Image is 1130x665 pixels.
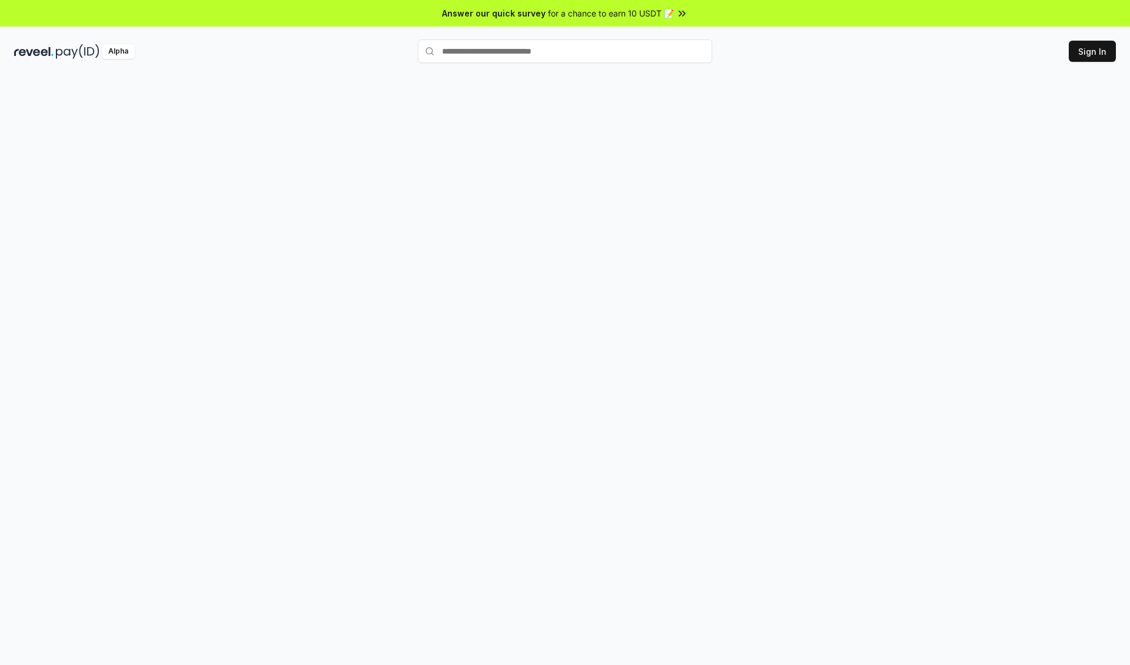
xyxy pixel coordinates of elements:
img: pay_id [56,44,99,59]
img: reveel_dark [14,44,54,59]
span: for a chance to earn 10 USDT 📝 [548,7,674,19]
div: Alpha [102,44,135,59]
button: Sign In [1069,41,1116,62]
span: Answer our quick survey [442,7,546,19]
